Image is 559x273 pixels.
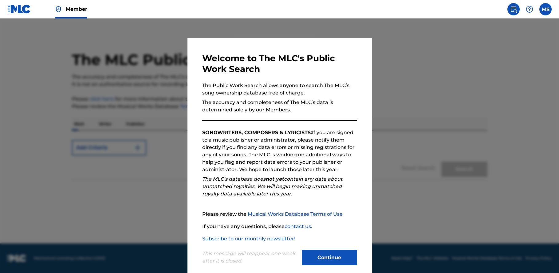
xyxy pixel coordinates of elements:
[266,176,284,182] strong: not yet
[248,211,343,217] a: Musical Works Database Terms of Use
[528,243,559,273] iframe: Chat Widget
[285,223,311,229] a: contact us
[507,3,520,15] a: Public Search
[202,99,357,114] p: The accuracy and completeness of The MLC’s data is determined solely by our Members.
[202,223,357,230] p: If you have any questions, please .
[7,5,31,14] img: MLC Logo
[202,82,357,97] p: The Public Work Search allows anyone to search The MLC’s song ownership database free of charge.
[523,3,536,15] div: Help
[66,6,87,13] span: Member
[539,3,552,15] div: User Menu
[202,129,357,173] p: If you are signed to a music publisher or administrator, please notify them directly if you find ...
[302,250,357,265] button: Continue
[202,236,295,242] a: Subscribe to our monthly newsletter!
[202,130,312,135] strong: SONGWRITERS, COMPOSERS & LYRICISTS:
[202,53,357,74] h3: Welcome to The MLC's Public Work Search
[526,6,533,13] img: help
[55,6,62,13] img: Top Rightsholder
[510,6,517,13] img: search
[202,211,357,218] p: Please review the
[202,176,343,197] em: The MLC’s database does contain any data about unmatched royalties. We will begin making unmatche...
[202,250,298,265] p: This message will reappear one week after it is closed.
